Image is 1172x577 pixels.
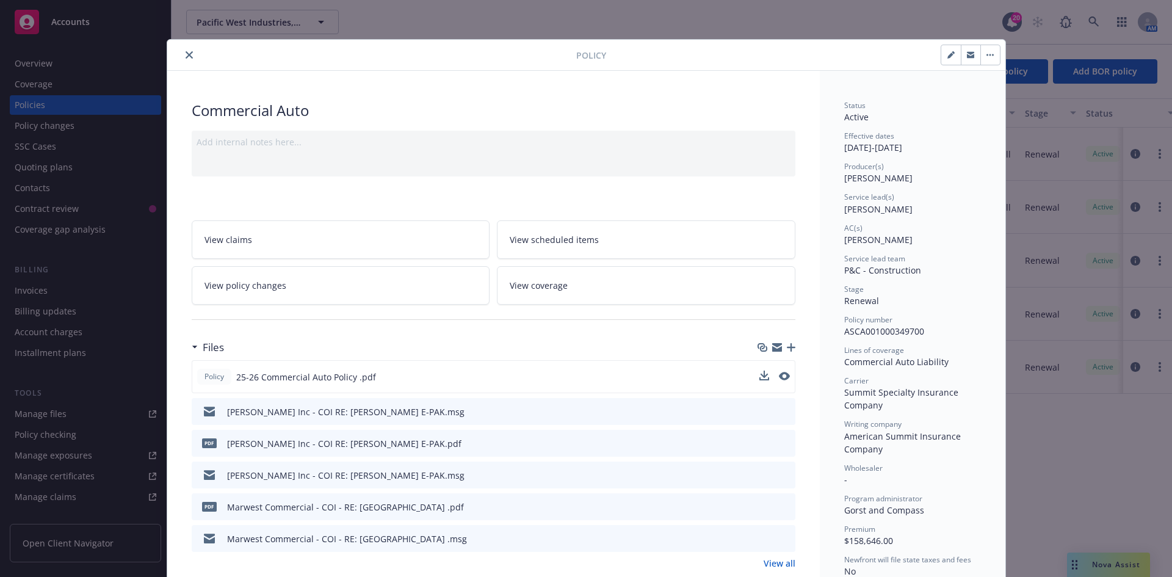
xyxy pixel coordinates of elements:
[844,223,863,233] span: AC(s)
[192,220,490,259] a: View claims
[227,532,467,545] div: Marwest Commercial - COI - RE: [GEOGRAPHIC_DATA] .msg
[192,100,795,121] div: Commercial Auto
[844,161,884,172] span: Producer(s)
[202,438,217,448] span: pdf
[192,339,224,355] div: Files
[760,469,770,482] button: download file
[844,172,913,184] span: [PERSON_NAME]
[192,266,490,305] a: View policy changes
[780,532,790,545] button: preview file
[844,111,869,123] span: Active
[844,284,864,294] span: Stage
[844,463,883,473] span: Wholesaler
[760,501,770,513] button: download file
[760,532,770,545] button: download file
[780,501,790,513] button: preview file
[844,535,893,546] span: $158,646.00
[844,264,921,276] span: P&C - Construction
[844,203,913,215] span: [PERSON_NAME]
[202,502,217,511] span: pdf
[576,49,606,62] span: Policy
[844,131,981,154] div: [DATE] - [DATE]
[844,504,924,516] span: Gorst and Compass
[779,371,790,383] button: preview file
[227,405,465,418] div: [PERSON_NAME] Inc - COI RE: [PERSON_NAME] E-PAK.msg
[779,372,790,380] button: preview file
[227,501,464,513] div: Marwest Commercial - COI - RE: [GEOGRAPHIC_DATA] .pdf
[197,136,790,148] div: Add internal notes here...
[844,474,847,485] span: -
[227,469,465,482] div: [PERSON_NAME] Inc - COI RE: [PERSON_NAME] E-PAK.msg
[844,430,963,455] span: American Summit Insurance Company
[844,345,904,355] span: Lines of coverage
[844,234,913,245] span: [PERSON_NAME]
[844,314,892,325] span: Policy number
[844,355,981,368] div: Commercial Auto Liability
[759,371,769,383] button: download file
[497,266,795,305] a: View coverage
[780,437,790,450] button: preview file
[844,325,924,337] span: ASCA001000349700
[844,295,879,307] span: Renewal
[497,220,795,259] a: View scheduled items
[780,405,790,418] button: preview file
[844,386,961,411] span: Summit Specialty Insurance Company
[844,419,902,429] span: Writing company
[844,565,856,577] span: No
[510,233,599,246] span: View scheduled items
[844,376,869,386] span: Carrier
[760,405,770,418] button: download file
[844,493,922,504] span: Program administrator
[202,371,226,382] span: Policy
[844,131,894,141] span: Effective dates
[844,524,875,534] span: Premium
[182,48,197,62] button: close
[764,557,795,570] a: View all
[760,437,770,450] button: download file
[844,554,971,565] span: Newfront will file state taxes and fees
[204,233,252,246] span: View claims
[203,339,224,355] h3: Files
[844,253,905,264] span: Service lead team
[844,192,894,202] span: Service lead(s)
[236,371,376,383] span: 25-26 Commercial Auto Policy .pdf
[204,279,286,292] span: View policy changes
[227,437,461,450] div: [PERSON_NAME] Inc - COI RE: [PERSON_NAME] E-PAK.pdf
[780,469,790,482] button: preview file
[759,371,769,380] button: download file
[844,100,866,111] span: Status
[510,279,568,292] span: View coverage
